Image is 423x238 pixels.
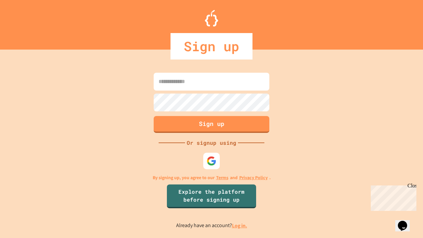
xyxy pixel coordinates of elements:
[368,183,416,211] iframe: chat widget
[176,221,247,230] p: Already have an account?
[154,116,269,133] button: Sign up
[239,174,268,181] a: Privacy Policy
[216,174,228,181] a: Terms
[232,222,247,229] a: Log in.
[185,139,238,147] div: Or signup using
[167,184,256,208] a: Explore the platform before signing up
[205,10,218,26] img: Logo.svg
[153,174,271,181] p: By signing up, you agree to our and .
[395,212,416,231] iframe: chat widget
[171,33,252,59] div: Sign up
[207,156,216,166] img: google-icon.svg
[3,3,46,42] div: Chat with us now!Close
